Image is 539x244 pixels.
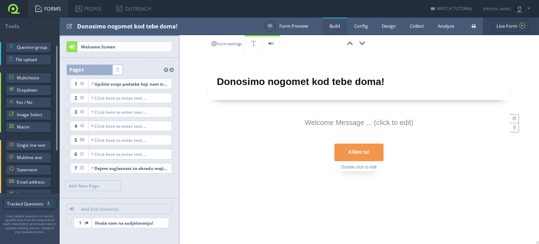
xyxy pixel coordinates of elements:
a: Question group [6,42,51,53]
a: File upload [6,54,51,65]
span: Statement [17,165,48,175]
span: Hvala vam na sudjelovanju! [92,218,169,228]
span: Image Select [17,110,48,120]
a: Design [375,18,403,35]
div: Tools [5,18,60,35]
span: 1 [74,79,77,89]
a: Form settings [208,35,245,53]
a: Email address [6,177,51,187]
span: 1 [81,66,84,73]
div: Dajem suglasnost za obradu mojih podataka i dozvolu da se moja priča pročita u eteru Otvorenog ra... [91,163,169,173]
span: Edit [67,22,72,31]
span: 5 [74,135,77,145]
a: Collect [403,18,431,35]
span: 1 [79,218,81,228]
a: Multiline text [6,152,51,163]
span: Multichoice [17,73,48,83]
span: Matrix [17,122,48,132]
a: Numeric [6,189,51,200]
a: Build [322,18,347,35]
a: Matrix [6,122,51,132]
a: Analyze [431,18,461,35]
a: WATCH TUTORIAL [431,6,473,12]
a: Multichoice [6,73,51,83]
span: Single line text [17,140,48,151]
a: Live Form [493,20,529,33]
span: Page [69,65,84,75]
span: 6 [74,149,77,159]
span: File upload [16,54,48,65]
a: Yes / No [6,97,51,108]
span: 3 [74,107,77,117]
span: 2 [74,93,77,103]
a: Tracked Questions [4,198,56,209]
span: 4 [74,121,77,131]
div: Klikni tu! [334,144,384,161]
span: Dropdown [17,85,48,95]
span: Add New Page [65,181,121,191]
a: Single line text [6,140,51,151]
div: Double click to edit [338,163,379,171]
span: Add End Screen(s) [78,204,172,214]
a: Delete page [113,65,122,75]
span: Question group [17,42,48,53]
span: Yes / No [16,97,48,108]
div: Donosimo nogomet kod tebe doma! [77,18,261,35]
a: Statement [6,165,51,175]
span: Multiline text [17,152,48,163]
span: Welcome Screen [78,42,172,52]
a: Config [347,18,375,35]
input: Form title [217,75,501,91]
a: Form Preview [265,21,308,32]
span: Email address [17,177,48,187]
a: Image Select [6,110,51,120]
div: Upišite svoje podatke koji nam trebaju da te kontaktiramo! [91,79,169,89]
span: 7 [74,163,77,173]
a: Dropdown [6,85,51,95]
